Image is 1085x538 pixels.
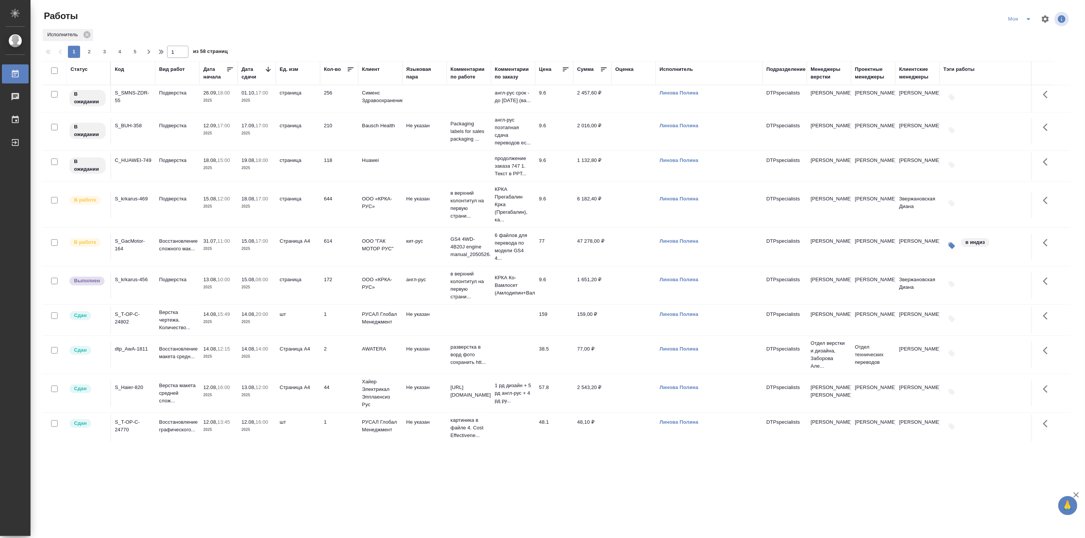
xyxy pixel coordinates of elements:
p: картиника в файле 4. Cost Effectivene... [451,416,487,439]
span: Работы [42,10,78,22]
p: 26.09, [203,90,217,96]
td: страница [276,85,320,112]
p: [PERSON_NAME] [811,237,847,245]
div: Кол-во [324,66,341,73]
div: Клиентские менеджеры [899,66,936,81]
p: В ожидании [74,90,101,106]
p: 17:00 [217,123,230,128]
p: В работе [74,239,96,246]
td: [PERSON_NAME] [851,153,895,179]
td: 57.8 [535,380,573,407]
p: 2025 [203,130,234,137]
p: [PERSON_NAME] [811,311,847,318]
p: В ожидании [74,123,101,138]
p: Подверстка [159,122,196,130]
div: C_HUAWEI-749 [115,157,151,164]
td: 6 182,40 ₽ [573,191,612,218]
a: Линова Полина [660,196,699,202]
p: 13:45 [217,419,230,425]
p: 2025 [241,130,272,137]
a: Линова Полина [660,277,699,282]
td: [PERSON_NAME] [851,307,895,333]
td: Не указан [402,380,447,407]
p: 15.08, [241,238,256,244]
button: Здесь прячутся важные кнопки [1038,234,1057,252]
button: Здесь прячутся важные кнопки [1038,380,1057,398]
div: Ед. изм [280,66,298,73]
td: Не указан [402,307,447,333]
div: S_Haier-820 [115,384,151,391]
p: 2025 [241,283,272,291]
p: Выполнен [74,277,100,285]
td: 172 [320,272,358,299]
td: 38.5 [535,341,573,368]
td: [PERSON_NAME] [851,272,895,299]
p: 12:15 [217,346,230,352]
button: 5 [129,46,141,58]
button: Добавить тэги [943,89,960,106]
p: продолжение заказа 747 1. Текст в PPT... [495,155,531,178]
td: 2 457,60 ₽ [573,85,612,112]
p: Сдан [74,346,87,354]
p: 14.08, [203,346,217,352]
p: КРКА Ко-Вамлосет (Амлодипин+Валсартан... [495,274,531,297]
p: КРКА Прегабалин Крка (Прегабалин), ка... [495,186,531,224]
td: [PERSON_NAME] [895,341,940,368]
td: Звержановская Диана [895,191,940,218]
p: [PERSON_NAME] [811,195,847,203]
td: 118 [320,153,358,179]
p: [URL][DOMAIN_NAME].. [451,384,487,399]
p: 12:00 [217,196,230,202]
div: S_krkarus-456 [115,276,151,283]
p: Верстка чертежа. Количество... [159,309,196,331]
p: 2025 [241,164,272,172]
div: Исполнитель выполняет работу [69,195,106,205]
p: 17:00 [256,123,268,128]
button: 2 [83,46,95,58]
button: Добавить тэги [943,276,960,293]
p: 2025 [203,353,234,360]
td: 47 278,00 ₽ [573,234,612,260]
td: Звержановская Диана [895,272,940,299]
div: Проектные менеджеры [855,66,892,81]
div: split button [1006,13,1036,25]
p: Сдан [74,420,87,427]
div: Дата сдачи [241,66,264,81]
p: Хайер Электрикал Эпплаенсиз Рус [362,378,399,408]
td: 44 [320,380,358,407]
div: Менеджер проверил работу исполнителя, передает ее на следующий этап [69,345,106,355]
p: Восстановление сложного мак... [159,237,196,253]
p: [PERSON_NAME] [811,418,847,426]
button: 4 [114,46,126,58]
button: Здесь прячутся важные кнопки [1038,341,1057,360]
td: DTPspecialists [763,415,807,441]
div: Исполнитель назначен, приступать к работе пока рано [69,157,106,175]
button: Здесь прячутся важные кнопки [1038,307,1057,325]
div: S_BUH-358 [115,122,151,130]
td: страница [276,272,320,299]
p: 12.08, [203,384,217,390]
p: в индиз [966,239,985,246]
td: 9.6 [535,118,573,145]
p: 2025 [203,318,234,326]
p: англ-рус поэтапная сдача переводов ес... [495,116,531,147]
p: 15:00 [217,157,230,163]
p: 18:00 [217,90,230,96]
td: [PERSON_NAME] [851,191,895,218]
td: Страница А4 [276,234,320,260]
td: DTPspecialists [763,191,807,218]
p: 12:00 [256,384,268,390]
td: DTPspecialists [763,85,807,112]
div: Оценка [615,66,634,73]
p: 2025 [241,353,272,360]
td: страница [276,191,320,218]
div: Статус [71,66,88,73]
td: 2 543,20 ₽ [573,380,612,407]
p: 2025 [203,203,234,210]
div: S_SMNS-ZDR-55 [115,89,151,104]
td: [PERSON_NAME] [851,118,895,145]
p: 2025 [203,164,234,172]
p: в верхний колонтитул на первую страни... [451,270,487,301]
td: Страница А4 [276,380,320,407]
p: 20:00 [256,311,268,317]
